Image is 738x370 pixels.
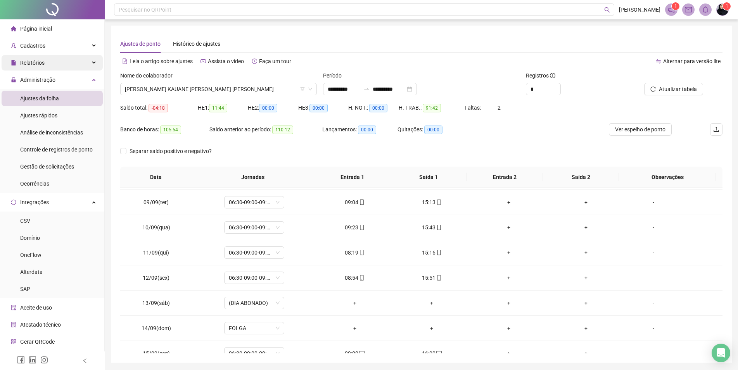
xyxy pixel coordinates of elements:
span: Registros [526,71,555,80]
span: 14/09(dom) [142,325,171,331]
span: 1 [674,3,677,9]
div: - [631,349,676,358]
span: upload [713,126,719,133]
div: - [631,248,676,257]
span: home [11,26,16,31]
span: 06:30-09:00-09:15-12:45 [229,196,280,208]
span: mobile [358,275,365,281]
span: Ajustes rápidos [20,112,57,119]
span: reload [650,86,656,92]
span: search [604,7,610,13]
span: Histórico de ajustes [173,41,220,47]
div: 15:43 [399,223,464,232]
span: Ajustes de ponto [120,41,161,47]
div: Saldo total: [120,103,198,112]
span: solution [11,322,16,327]
div: - [631,274,676,282]
span: 06:30-09:00-09:15-12:45 [229,247,280,258]
span: user-add [11,43,16,48]
div: HE 3: [298,103,348,112]
div: + [554,274,619,282]
div: + [554,198,619,207]
div: Saldo anterior ao período: [209,125,322,134]
div: 15:51 [399,274,464,282]
span: down [308,87,313,91]
span: Assista o vídeo [208,58,244,64]
span: 09/09(ter) [143,199,169,205]
div: + [322,324,387,332]
div: + [554,223,619,232]
span: mobile [436,200,442,205]
span: Domínio [20,235,40,241]
span: 110:12 [272,126,293,134]
span: Faça um tour [259,58,291,64]
span: 91:42 [423,104,441,112]
div: HE 1: [198,103,248,112]
span: mobile [436,250,442,255]
button: Atualizar tabela [644,83,703,95]
span: 12/09(sex) [143,275,169,281]
div: 15:13 [399,198,464,207]
div: + [554,299,619,307]
div: 16:00 [399,349,464,358]
span: Análise de inconsistências [20,129,83,136]
span: instagram [40,356,48,364]
span: Página inicial [20,26,52,32]
span: Atestado técnico [20,322,61,328]
span: 00:00 [309,104,328,112]
span: Gestão de solicitações [20,163,74,170]
div: - [631,324,676,332]
span: mobile [358,250,365,255]
span: filter [300,87,305,91]
div: Quitações: [398,125,473,134]
span: sync [11,200,16,205]
span: 06:30-09:00-09:15-12:45 [229,222,280,233]
span: mobile [358,225,365,230]
div: + [477,324,541,332]
div: - [631,223,676,232]
button: Ver espelho de ponto [609,123,672,136]
span: OneFlow [20,252,41,258]
div: + [399,299,464,307]
span: FOLGA [229,322,280,334]
div: + [477,248,541,257]
div: Open Intercom Messenger [712,344,730,362]
div: + [477,349,541,358]
span: audit [11,305,16,310]
span: Faltas: [465,105,482,111]
div: - [631,299,676,307]
th: Data [120,167,191,188]
span: desktop [436,351,442,356]
div: Lançamentos: [322,125,398,134]
span: swap [656,59,661,64]
div: 09:00 [322,349,387,358]
span: swap-right [363,86,370,92]
span: -04:18 [149,104,168,112]
div: H. NOT.: [348,103,399,112]
span: 2 [498,105,501,111]
span: Relatórios [20,60,45,66]
span: mobile [436,275,442,281]
span: 105:54 [160,126,181,134]
span: 06:30-09:00-09:15-12:45 [229,272,280,284]
span: file-text [122,59,128,64]
span: Ocorrências [20,181,49,187]
span: SAP [20,286,30,292]
span: Observações [625,173,710,181]
div: + [477,198,541,207]
sup: 1 [672,2,679,10]
span: Controle de registros de ponto [20,146,93,153]
span: qrcode [11,339,16,344]
div: 09:23 [322,223,387,232]
div: 08:54 [322,274,387,282]
div: + [554,248,619,257]
th: Entrada 2 [467,167,543,188]
span: 00:00 [369,104,387,112]
span: youtube [200,59,206,64]
span: Administração [20,77,55,83]
span: ILANA KAUANE FONTES SOUZA [125,83,312,95]
span: (DIA ABONADO) [229,297,280,309]
span: lock [11,77,16,83]
span: Gerar QRCode [20,339,55,345]
span: 1 [726,3,728,9]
